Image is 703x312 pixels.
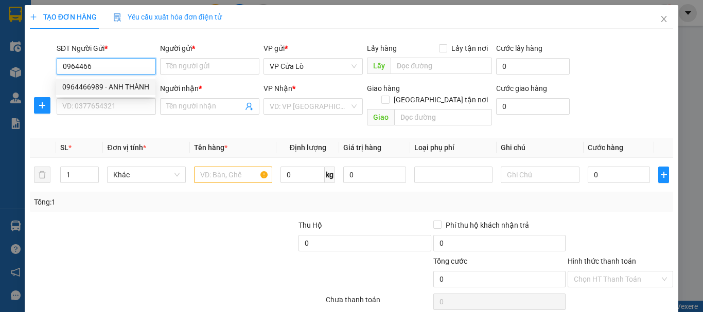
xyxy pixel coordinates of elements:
[62,81,149,93] div: 0964466989 - ANH THÀNH
[659,171,669,179] span: plus
[390,94,492,105] span: [GEOGRAPHIC_DATA] tận nơi
[30,13,97,21] span: TẠO ĐƠN HÀNG
[496,44,542,52] label: Cước lấy hàng
[96,25,430,38] li: [PERSON_NAME], [PERSON_NAME]
[367,44,397,52] span: Lấy hàng
[160,83,259,94] div: Người nhận
[34,167,50,183] button: delete
[568,257,636,265] label: Hình thức thanh toán
[442,219,533,231] span: Phí thu hộ khách nhận trả
[496,84,547,93] label: Cước giao hàng
[13,75,114,91] b: GỬI : VP Cửa Lò
[325,294,432,312] div: Chưa thanh toán
[34,196,272,208] div: Tổng: 1
[194,143,227,152] span: Tên hàng
[60,143,68,152] span: SL
[394,109,492,125] input: Dọc đường
[367,58,391,74] span: Lấy
[160,43,259,54] div: Người gửi
[34,101,50,109] span: plus
[263,43,363,54] div: VP gửi
[433,257,467,265] span: Tổng cước
[290,143,326,152] span: Định lượng
[107,143,146,152] span: Đơn vị tính
[447,43,492,54] span: Lấy tận nơi
[497,138,583,158] th: Ghi chú
[113,13,222,21] span: Yêu cầu xuất hóa đơn điện tử
[367,109,394,125] span: Giao
[263,84,292,93] span: VP Nhận
[410,138,497,158] th: Loại phụ phí
[391,58,492,74] input: Dọc đường
[343,167,406,183] input: 0
[194,167,272,183] input: VD: Bàn, Ghế
[30,13,37,21] span: plus
[13,13,64,64] img: logo.jpg
[34,97,50,114] button: plus
[56,79,155,95] div: 0964466989 - ANH THÀNH
[245,102,253,111] span: user-add
[496,58,570,75] input: Cước lấy hàng
[660,15,668,23] span: close
[588,143,623,152] span: Cước hàng
[343,143,381,152] span: Giá trị hàng
[298,221,322,229] span: Thu Hộ
[96,38,430,51] li: Hotline: 02386655777, 02462925925, 0944789456
[325,167,335,183] span: kg
[658,167,669,183] button: plus
[113,13,121,22] img: icon
[649,5,678,34] button: Close
[270,59,357,74] span: VP Cửa Lò
[501,167,579,183] input: Ghi Chú
[113,167,179,182] span: Khác
[496,98,570,115] input: Cước giao hàng
[367,84,400,93] span: Giao hàng
[57,43,156,54] div: SĐT Người Gửi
